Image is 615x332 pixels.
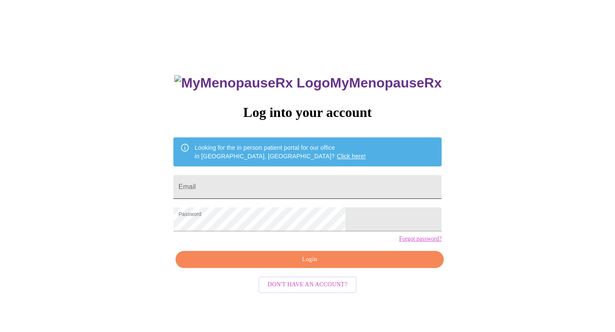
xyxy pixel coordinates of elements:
button: Login [176,251,444,268]
h3: Log into your account [173,105,442,120]
span: Login [185,254,434,265]
a: Click here! [337,153,366,160]
a: Forgot password? [399,236,442,242]
button: Don't have an account? [258,277,357,293]
span: Don't have an account? [268,280,348,290]
h3: MyMenopauseRx [174,75,442,91]
a: Don't have an account? [256,280,359,288]
img: MyMenopauseRx Logo [174,75,330,91]
div: Looking for the in person patient portal for our office in [GEOGRAPHIC_DATA], [GEOGRAPHIC_DATA]? [195,140,366,164]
